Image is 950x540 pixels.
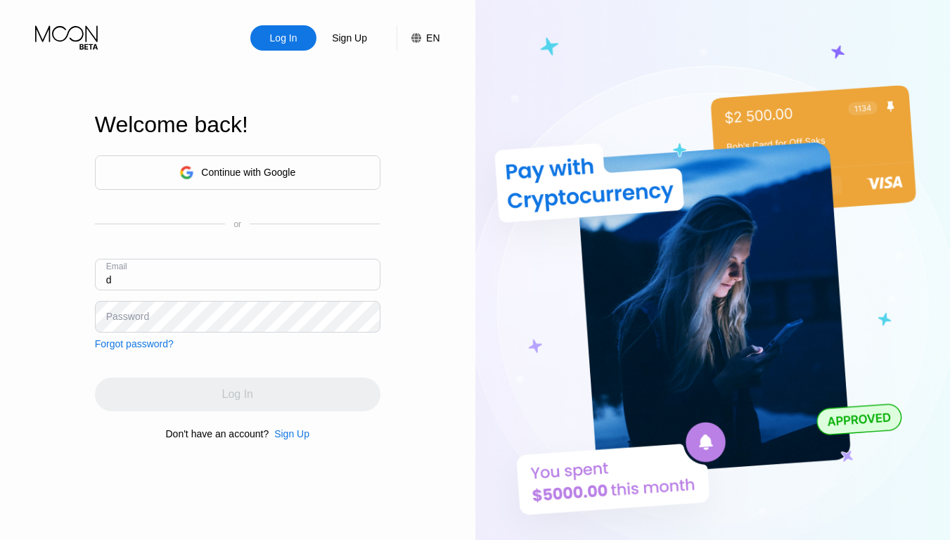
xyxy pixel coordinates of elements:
[426,32,439,44] div: EN
[330,31,368,45] div: Sign Up
[269,31,299,45] div: Log In
[269,428,309,439] div: Sign Up
[201,167,295,178] div: Continue with Google
[166,428,269,439] div: Don't have an account?
[274,428,309,439] div: Sign Up
[95,112,380,138] div: Welcome back!
[233,219,241,229] div: or
[250,25,316,51] div: Log In
[95,338,174,349] div: Forgot password?
[106,311,149,322] div: Password
[397,25,439,51] div: EN
[95,155,380,190] div: Continue with Google
[106,262,127,271] div: Email
[316,25,383,51] div: Sign Up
